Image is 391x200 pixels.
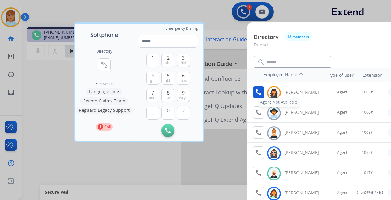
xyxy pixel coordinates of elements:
[98,124,103,130] p: 1
[259,98,300,107] div: Agent Not Available.
[255,109,262,116] mat-icon: call
[284,190,326,196] div: [PERSON_NAME]
[80,97,128,105] button: Extend Claims Team
[182,107,185,114] span: #
[284,170,326,176] div: [PERSON_NAME]
[76,107,133,114] button: Reguard Legacy Support
[151,107,154,114] span: +
[182,54,185,62] span: 3
[101,61,108,68] mat-icon: connect_without_contact
[179,95,187,100] span: wxyz
[149,95,157,100] span: pqrs
[337,150,347,155] span: Agent
[362,130,373,135] span: 1008#
[254,33,279,41] p: Directory
[95,81,113,86] span: Resources
[104,124,111,130] p: Call
[269,169,278,178] img: avatar
[177,89,190,102] button: 9wxyz
[150,78,155,83] span: ghi
[255,149,262,156] mat-icon: call
[167,89,170,97] span: 8
[167,107,170,114] span: 0
[337,110,347,115] span: Agent
[319,69,357,81] th: Type of user
[253,86,264,98] button: Agent Not Available.
[284,129,326,136] div: [PERSON_NAME]
[96,49,112,54] h2: Directory
[146,107,159,120] button: +
[359,69,386,81] th: Extension
[146,72,159,85] button: 4ghi
[255,89,262,96] mat-icon: call
[362,90,373,95] span: 1005#
[161,89,174,102] button: 8tuv
[166,78,170,83] span: jkl
[284,89,326,95] div: [PERSON_NAME]
[182,89,185,97] span: 9
[255,129,262,136] mat-icon: call
[337,170,347,175] span: Agent
[260,68,316,82] th: Employee Name
[362,110,373,115] span: 1006#
[337,90,347,95] span: Agent
[269,189,278,198] img: avatar
[269,149,278,158] img: avatar
[269,128,278,138] img: avatar
[161,107,174,120] button: 0
[165,95,171,100] span: tuv
[96,123,113,131] button: 1Call
[151,72,154,79] span: 4
[177,54,190,67] button: 3def
[337,190,347,195] span: Agent
[285,32,311,41] button: 18 members
[177,107,190,120] button: #
[255,189,262,197] mat-icon: call
[357,189,385,196] p: 0.20.1027RC
[269,88,278,98] img: avatar
[255,169,262,176] mat-icon: call
[284,109,326,115] div: [PERSON_NAME]
[181,60,186,65] span: def
[151,89,154,97] span: 7
[161,54,174,67] button: 2abc
[362,170,373,175] span: 1017#
[167,72,170,79] span: 5
[257,59,265,66] mat-icon: search
[167,54,170,62] span: 2
[269,108,278,118] img: avatar
[151,54,154,62] span: 1
[182,72,185,79] span: 6
[146,54,159,67] button: 1
[165,128,171,133] img: call-button
[86,88,122,95] button: Language Line
[362,150,373,155] span: 1065#
[90,30,118,39] span: Softphone
[177,72,190,85] button: 6mno
[337,130,347,135] span: Agent
[297,72,305,79] mat-icon: arrow_upward
[179,78,187,83] span: mno
[165,60,171,65] span: abc
[284,150,326,156] div: [PERSON_NAME]
[161,72,174,85] button: 5jkl
[146,89,159,102] button: 7pqrs
[165,26,198,31] span: Emergency Dialing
